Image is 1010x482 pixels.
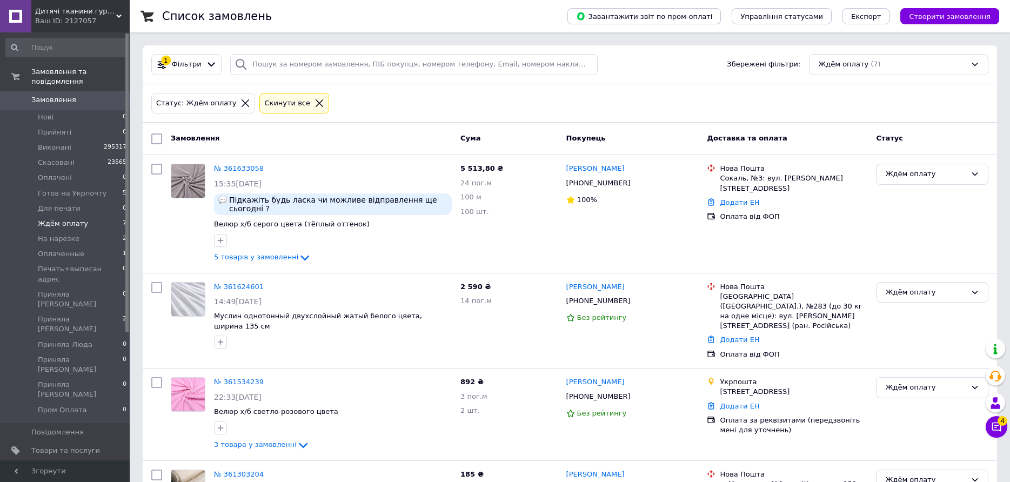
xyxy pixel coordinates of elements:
[214,283,264,291] a: № 361624601
[720,470,867,479] div: Нова Пошта
[576,11,712,21] span: Завантажити звіт по пром-оплаті
[38,314,123,334] span: Приняла [PERSON_NAME]
[720,387,867,397] div: [STREET_ADDRESS]
[460,193,481,201] span: 100 м
[885,382,966,393] div: Ждём оплату
[230,54,598,75] input: Пошук за номером замовлення, ПІБ покупця, номером телефону, Email, номером накладної
[161,56,171,65] div: 1
[123,173,126,183] span: 0
[5,38,128,57] input: Пошук
[720,402,759,410] a: Додати ЕН
[214,393,262,401] span: 22:33[DATE]
[31,67,130,86] span: Замовлення та повідомлення
[566,164,625,174] a: [PERSON_NAME]
[123,128,126,137] span: 0
[460,297,492,305] span: 14 пог.м
[900,8,999,24] button: Створити замовлення
[577,313,627,322] span: Без рейтингу
[229,196,447,213] span: Підкажіть будь ласка чи можливе відправлення ще сьогодні ?
[38,355,123,374] span: Приняла [PERSON_NAME]
[214,312,422,330] a: Муслин однотонный двухслойный жатый белого цвета, ширина 135 см
[566,377,625,387] a: [PERSON_NAME]
[31,427,84,437] span: Повідомлення
[123,204,126,213] span: 0
[460,378,484,386] span: 892 ₴
[214,220,370,228] a: Велюр х/б серого цвета (тёплый оттенок)
[162,10,272,23] h1: Список замовлень
[214,378,264,386] a: № 361534239
[172,59,202,70] span: Фільтри
[38,128,71,137] span: Прийняті
[123,249,126,259] span: 1
[460,164,503,172] span: 5 513,80 ₴
[38,143,71,152] span: Виконані
[123,112,126,122] span: 0
[460,207,489,216] span: 100 шт.
[214,440,297,448] span: 3 товара у замовленні
[262,98,312,109] div: Cкинути все
[214,253,311,261] a: 5 товарів у замовленні
[123,405,126,415] span: 0
[38,290,123,309] span: Приняла [PERSON_NAME]
[214,407,338,416] span: Велюр х/б светло-розового цвета
[720,377,867,387] div: Укрпошта
[460,134,480,142] span: Cума
[38,219,88,229] span: Ждём оплату
[123,290,126,309] span: 0
[876,134,903,142] span: Статус
[567,8,721,24] button: Завантажити звіт по пром-оплаті
[577,409,627,417] span: Без рейтингу
[720,212,867,222] div: Оплата від ФОП
[38,204,81,213] span: Для печати
[38,234,79,244] span: На нарезке
[31,446,100,456] span: Товари та послуги
[171,378,205,411] img: Фото товару
[123,264,126,284] span: 0
[842,8,890,24] button: Експорт
[720,292,867,331] div: [GEOGRAPHIC_DATA] ([GEOGRAPHIC_DATA].), №283 (до 30 кг на одне місце): вул. [PERSON_NAME][STREET_...
[885,287,966,298] div: Ждём оплату
[885,169,966,180] div: Ждём оплату
[171,283,205,316] img: Фото товару
[732,8,832,24] button: Управління статусами
[460,283,491,291] span: 2 590 ₴
[889,12,999,20] a: Створити замовлення
[171,377,205,412] a: Фото товару
[577,196,597,204] span: 100%
[123,340,126,350] span: 0
[214,440,310,448] a: 3 товара у замовленні
[123,219,126,229] span: 7
[720,282,867,292] div: Нова Пошта
[38,380,123,399] span: Приняла [PERSON_NAME]
[123,234,126,244] span: 2
[104,143,126,152] span: 295317
[998,416,1007,426] span: 4
[720,336,759,344] a: Додати ЕН
[123,314,126,334] span: 2
[154,98,238,109] div: Статус: Ждём оплату
[720,416,867,435] div: Оплата за реквізитами (передзвоніть мені для уточнень)
[123,355,126,374] span: 0
[214,179,262,188] span: 15:35[DATE]
[38,405,86,415] span: Пром Оплата
[720,198,759,206] a: Додати ЕН
[566,282,625,292] a: [PERSON_NAME]
[909,12,991,21] span: Створити замовлення
[460,470,484,478] span: 185 ₴
[171,164,205,198] img: Фото товару
[35,6,116,16] span: Дитячі тканини гуртом і в роздріб
[38,249,84,259] span: Оплаченные
[38,189,106,198] span: Готов на Укрпочту
[566,470,625,480] a: [PERSON_NAME]
[460,406,480,414] span: 2 шт.
[123,380,126,399] span: 0
[214,470,264,478] a: № 361303204
[460,179,492,187] span: 24 пог.м
[38,340,92,350] span: Приняла Люда
[38,112,53,122] span: Нові
[566,134,606,142] span: Покупець
[720,350,867,359] div: Оплата від ФОП
[707,134,787,142] span: Доставка та оплата
[171,134,219,142] span: Замовлення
